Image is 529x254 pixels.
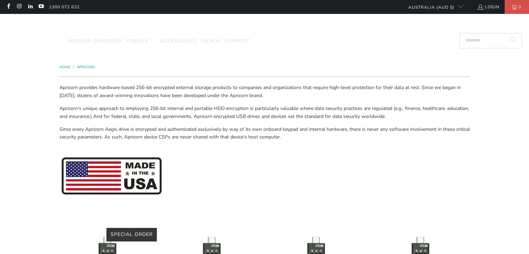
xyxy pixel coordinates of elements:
[111,231,153,238] span: Special Order
[49,3,80,11] a: 1300 072 632
[59,65,71,70] a: Home
[229,17,300,32] img: Trust Panda Australia
[201,38,220,44] span: Merch
[126,38,148,44] span: YubiKey
[73,65,74,70] span: /
[225,38,250,44] span: Support
[69,38,122,44] span: Mission Darkness
[59,65,70,70] span: Home
[505,33,522,48] button: Search
[459,33,522,48] input: Search...
[38,4,44,10] a: Trust Panda Australia on YouTube
[16,4,22,10] a: Trust Panda Australia on Instagram
[59,105,469,119] span: Apricorn’s unique approach to employing 256-bit internal and portable HDD encryption is particula...
[126,33,155,49] summary: YubiKey
[477,3,499,11] a: Login
[5,4,11,10] a: Trust Panda Australia on Facebook
[201,33,220,49] a: Merch
[59,126,470,140] span: Since every Apricorn Aegis drive is encrypted and authenticated exclusively by way of its own onb...
[7,33,250,49] nav: Translation missing: en.navigation.header.main_nav
[69,33,122,49] a: Mission Darkness
[27,4,33,10] a: Trust Panda Australia on LinkedIn
[160,33,197,49] a: Accessories
[77,65,95,70] a: Apricorn
[225,33,250,49] a: Support
[160,38,197,44] span: Accessories
[7,33,64,49] a: Encrypted Storage
[7,38,64,44] span: Encrypted Storage
[59,84,461,98] span: Apricorn provides hardware-based 256-bit encrypted external storage products to companies and org...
